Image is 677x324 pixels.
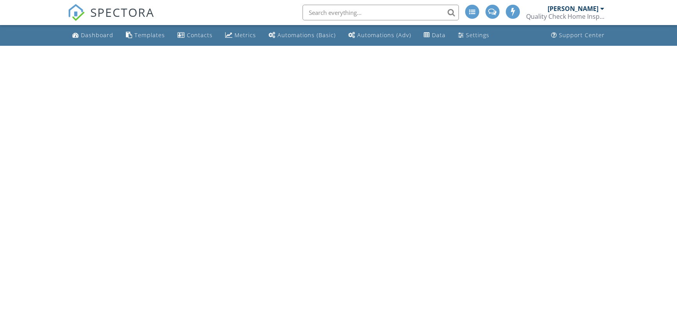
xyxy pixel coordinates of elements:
[174,28,216,43] a: Contacts
[134,31,165,39] div: Templates
[68,11,154,27] a: SPECTORA
[68,4,85,21] img: The Best Home Inspection Software - Spectora
[90,4,154,20] span: SPECTORA
[526,13,604,20] div: Quality Check Home Inspection
[123,28,168,43] a: Templates
[69,28,116,43] a: Dashboard
[548,28,608,43] a: Support Center
[432,31,446,39] div: Data
[265,28,339,43] a: Automations (Basic)
[357,31,411,39] div: Automations (Adv)
[466,31,489,39] div: Settings
[222,28,259,43] a: Metrics
[303,5,459,20] input: Search everything...
[421,28,449,43] a: Data
[559,31,605,39] div: Support Center
[187,31,213,39] div: Contacts
[548,5,598,13] div: [PERSON_NAME]
[81,31,113,39] div: Dashboard
[278,31,336,39] div: Automations (Basic)
[345,28,414,43] a: Automations (Advanced)
[235,31,256,39] div: Metrics
[455,28,493,43] a: Settings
